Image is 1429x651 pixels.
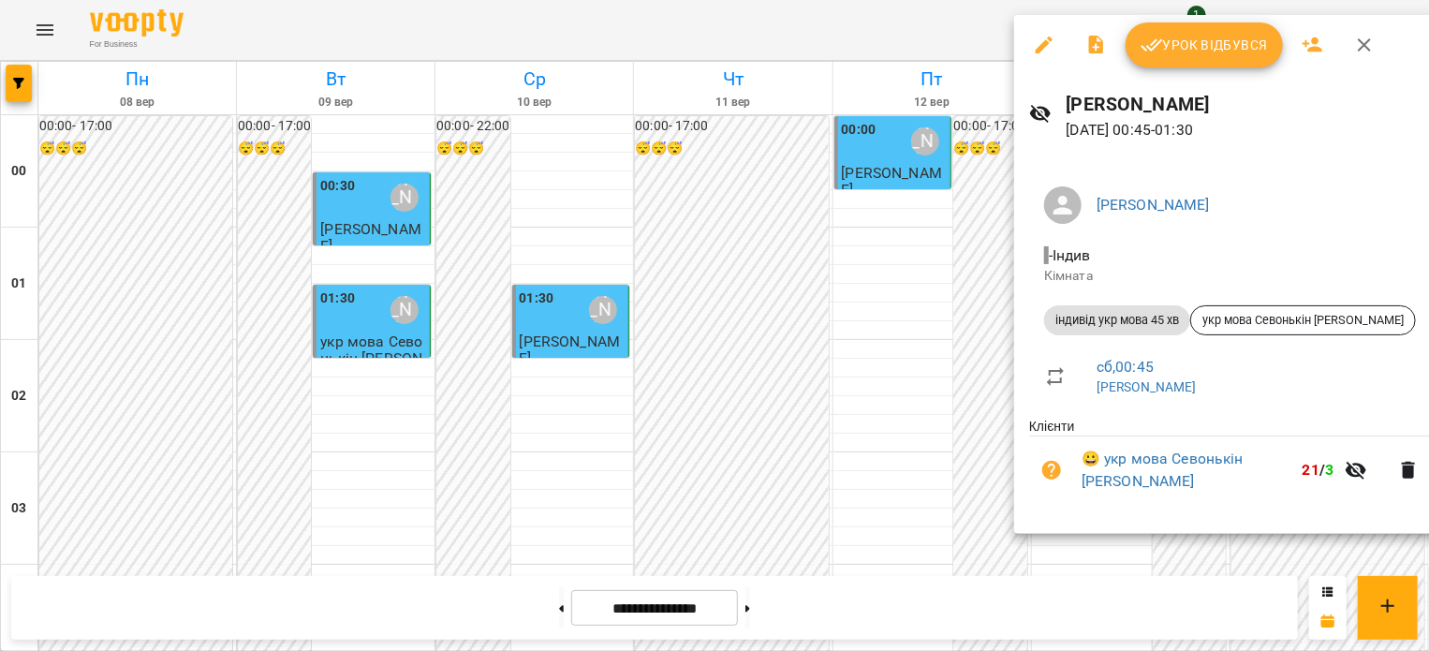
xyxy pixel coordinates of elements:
[1325,461,1333,479] span: 3
[1191,312,1415,329] span: укр мова Севонькін [PERSON_NAME]
[1097,379,1197,394] a: [PERSON_NAME]
[1029,448,1074,493] button: Візит ще не сплачено. Додати оплату?
[1141,34,1268,56] span: Урок відбувся
[1303,461,1334,479] b: /
[1126,22,1283,67] button: Урок відбувся
[1044,246,1095,264] span: - Індив
[1097,196,1210,214] a: [PERSON_NAME]
[1082,448,1295,492] a: 😀 укр мова Севонькін [PERSON_NAME]
[1190,305,1416,335] div: укр мова Севонькін [PERSON_NAME]
[1044,267,1416,286] p: Кімната
[1044,312,1190,329] span: індивід укр мова 45 хв
[1097,358,1154,376] a: сб , 00:45
[1303,461,1319,479] span: 21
